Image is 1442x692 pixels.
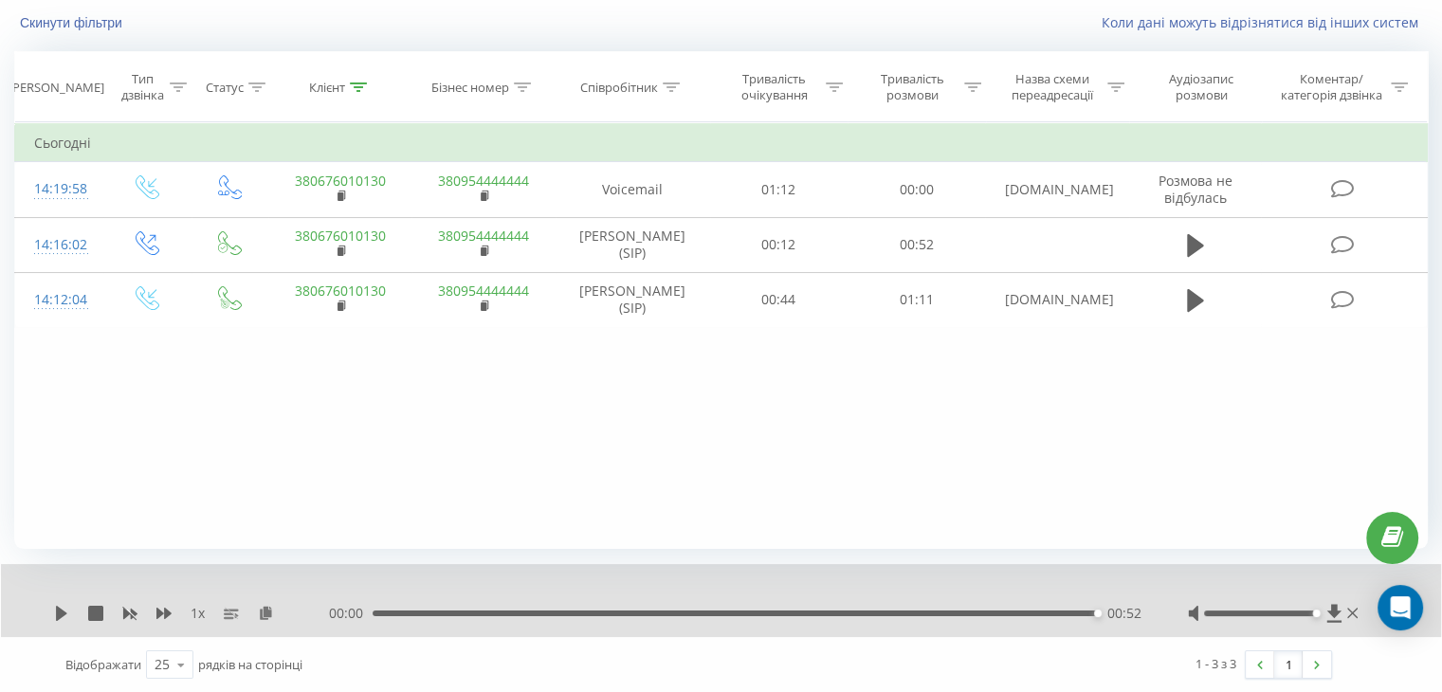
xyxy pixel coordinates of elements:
button: Скинути фільтри [14,14,132,31]
div: 14:16:02 [34,227,84,264]
div: Бізнес номер [431,80,509,96]
div: [PERSON_NAME] [9,80,104,96]
td: 01:11 [848,272,985,327]
div: Назва схеми переадресації [1003,71,1103,103]
div: 14:12:04 [34,282,84,319]
a: Коли дані можуть відрізнятися вiд інших систем [1102,13,1428,31]
div: 1 - 3 з 3 [1196,654,1236,673]
a: 380954444444 [438,172,529,190]
div: Open Intercom Messenger [1378,585,1423,630]
div: 14:19:58 [34,171,84,208]
a: 1 [1274,651,1303,678]
a: 380676010130 [295,282,386,300]
div: Accessibility label [1312,610,1320,617]
div: Тип дзвінка [119,71,164,103]
div: Тривалість розмови [865,71,959,103]
td: [DOMAIN_NAME] [985,162,1128,217]
td: 01:12 [710,162,848,217]
td: [DOMAIN_NAME] [985,272,1128,327]
div: Аудіозапис розмови [1146,71,1257,103]
td: Сьогодні [15,124,1428,162]
a: 380676010130 [295,227,386,245]
a: 380676010130 [295,172,386,190]
a: 380954444444 [438,227,529,245]
div: Клієнт [309,80,345,96]
div: Коментар/категорія дзвінка [1275,71,1386,103]
div: Статус [206,80,244,96]
div: 25 [155,655,170,674]
span: Розмова не відбулась [1159,172,1232,207]
td: 00:00 [848,162,985,217]
span: 1 x [191,604,205,623]
td: Voicemail [556,162,710,217]
span: 00:00 [329,604,373,623]
td: 00:12 [710,217,848,272]
td: 00:44 [710,272,848,327]
td: 00:52 [848,217,985,272]
div: Тривалість очікування [727,71,822,103]
a: 380954444444 [438,282,529,300]
div: Accessibility label [1094,610,1102,617]
td: [PERSON_NAME] (SIP) [556,272,710,327]
span: Відображати [65,656,141,673]
td: [PERSON_NAME] (SIP) [556,217,710,272]
span: 00:52 [1106,604,1141,623]
div: Співробітник [580,80,658,96]
span: рядків на сторінці [198,656,302,673]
